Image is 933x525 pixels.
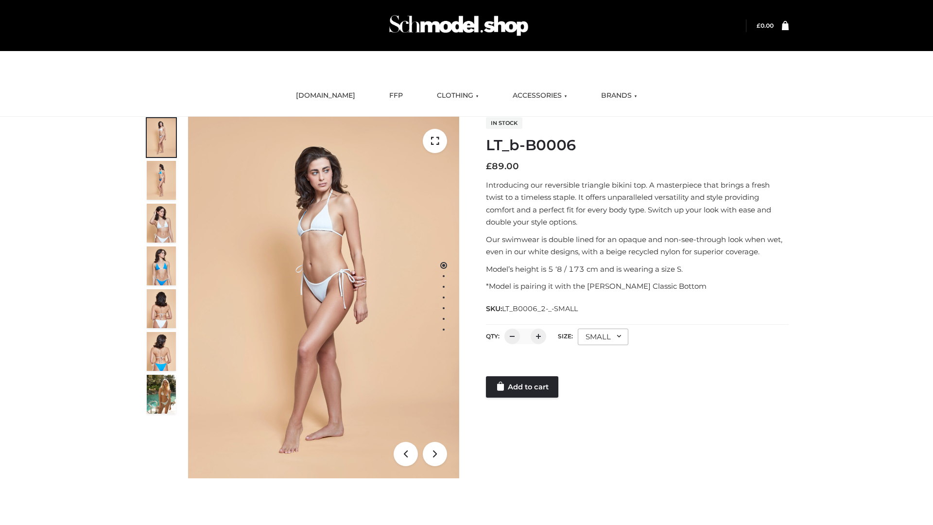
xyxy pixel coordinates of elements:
[486,280,789,293] p: *Model is pairing it with the [PERSON_NAME] Classic Bottom
[486,303,579,315] span: SKU:
[594,85,644,106] a: BRANDS
[147,204,176,243] img: ArielClassicBikiniTop_CloudNine_AzureSky_OW114ECO_3-scaled.jpg
[757,22,774,29] a: £0.00
[147,246,176,285] img: ArielClassicBikiniTop_CloudNine_AzureSky_OW114ECO_4-scaled.jpg
[558,332,573,340] label: Size:
[486,179,789,228] p: Introducing our reversible triangle bikini top. A masterpiece that brings a fresh twist to a time...
[289,85,363,106] a: [DOMAIN_NAME]
[486,263,789,276] p: Model’s height is 5 ‘8 / 173 cm and is wearing a size S.
[486,233,789,258] p: Our swimwear is double lined for an opaque and non-see-through look when wet, even in our white d...
[188,117,459,478] img: ArielClassicBikiniTop_CloudNine_AzureSky_OW114ECO_1
[147,161,176,200] img: ArielClassicBikiniTop_CloudNine_AzureSky_OW114ECO_2-scaled.jpg
[486,332,500,340] label: QTY:
[147,375,176,414] img: Arieltop_CloudNine_AzureSky2.jpg
[757,22,774,29] bdi: 0.00
[147,289,176,328] img: ArielClassicBikiniTop_CloudNine_AzureSky_OW114ECO_7-scaled.jpg
[502,304,578,313] span: LT_B0006_2-_-SMALL
[147,332,176,371] img: ArielClassicBikiniTop_CloudNine_AzureSky_OW114ECO_8-scaled.jpg
[505,85,574,106] a: ACCESSORIES
[486,376,558,398] a: Add to cart
[486,161,519,172] bdi: 89.00
[430,85,486,106] a: CLOTHING
[757,22,760,29] span: £
[486,117,522,129] span: In stock
[386,6,532,45] img: Schmodel Admin 964
[147,118,176,157] img: ArielClassicBikiniTop_CloudNine_AzureSky_OW114ECO_1-scaled.jpg
[382,85,410,106] a: FFP
[486,137,789,154] h1: LT_b-B0006
[578,329,628,345] div: SMALL
[486,161,492,172] span: £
